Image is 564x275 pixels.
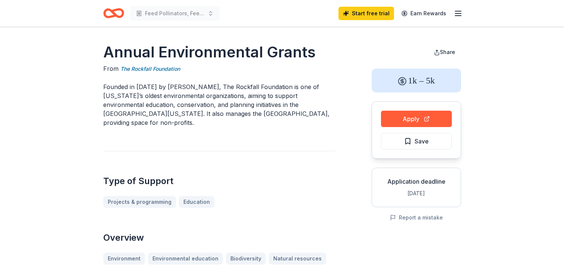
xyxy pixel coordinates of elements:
h2: Overview [103,232,336,244]
div: [DATE] [378,189,455,198]
h1: Annual Environmental Grants [103,42,336,63]
button: Report a mistake [390,213,443,222]
span: Feed Pollinators, Feed Ourselves [145,9,205,18]
a: Earn Rewards [397,7,451,20]
div: 1k – 5k [372,69,461,92]
button: Save [381,133,452,149]
a: Education [179,196,214,208]
button: Apply [381,111,452,127]
a: Start free trial [338,7,394,20]
button: Share [428,45,461,60]
div: From [103,64,336,73]
p: Founded in [DATE] by [PERSON_NAME], The Rockfall Foundation is one of [US_STATE]’s oldest environ... [103,82,336,127]
button: Feed Pollinators, Feed Ourselves [130,6,220,21]
a: The Rockfall Foundation [120,64,180,73]
a: Home [103,4,124,22]
span: Save [415,136,429,146]
span: Share [440,49,455,55]
div: Application deadline [378,177,455,186]
a: Projects & programming [103,196,176,208]
h2: Type of Support [103,175,336,187]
